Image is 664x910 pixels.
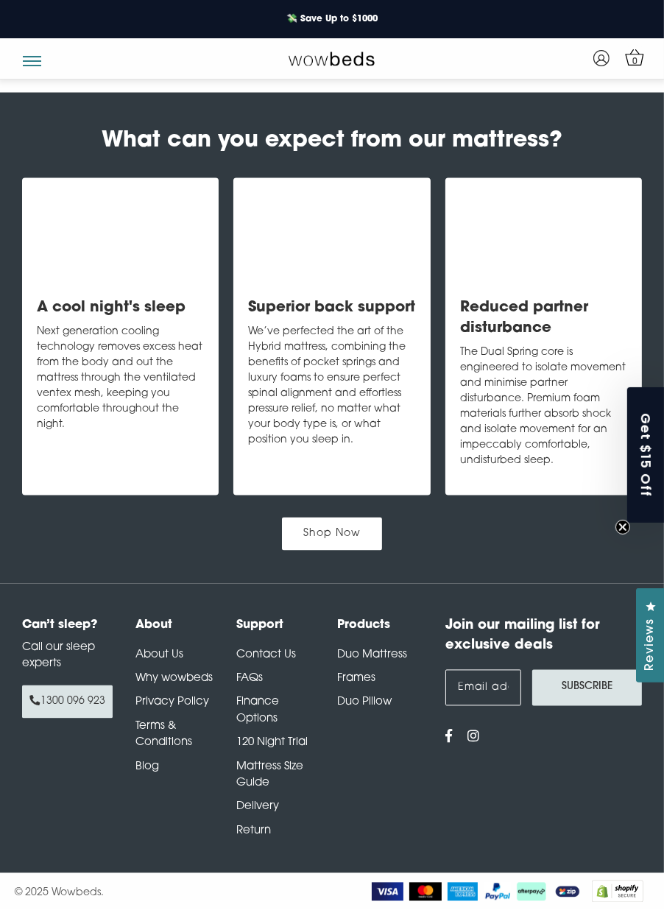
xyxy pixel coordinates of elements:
a: Duo Pillow [337,697,392,708]
div: © 2025 Wowbeds. [15,881,332,903]
h4: Join our mailing list for exclusive deals [445,617,642,657]
a: Return [236,826,271,837]
a: Blog [135,762,159,773]
a: Privacy Policy [135,697,209,708]
h4: Support [236,617,322,635]
a: Mattress Size Guide [236,762,303,789]
input: Email address [445,670,521,706]
a: FAQs [236,674,263,685]
button: Subscribe [532,670,642,706]
p: Next generation cooling technology removes excess heat from the body and out the mattress through... [37,325,204,433]
img: Wow Beds Logo [289,51,375,66]
h3: Superior back support [248,298,415,319]
div: Get $15 OffClose teaser [627,387,664,523]
a: 1300 096 923 [22,685,113,719]
a: 0 [622,45,648,71]
h3: A cool night's sleep [37,298,204,319]
a: Why wowbeds [135,674,213,685]
img: ZipPay Logo [552,883,583,901]
a: 💸 Save Up to $1000 [275,10,389,29]
img: AfterPay Logo [517,883,546,901]
a: About Us [135,650,183,661]
a: Finance Options [236,697,279,724]
img: American Express Logo [448,883,478,901]
a: Delivery [236,802,279,813]
span: 0 [628,54,643,69]
span: Reviews [641,618,660,671]
img: Shopify secure badge [592,881,643,903]
a: Shop Now [282,518,382,551]
img: PayPal Logo [484,883,512,901]
img: Visa Logo [372,883,403,901]
button: Close teaser [615,520,630,535]
a: Frames [337,674,375,685]
p: Call our sleep experts [22,641,113,674]
span: Get $15 Off [637,413,656,498]
h4: Can’t sleep? [22,617,113,635]
a: View us on Instagram - opens in a new tab [467,732,480,745]
p: We’ve perfected the art of the Hybrid mattress, combining the benefits of pocket springs and luxu... [248,325,415,448]
h3: Reduced partner disturbance [460,298,627,339]
a: Terms & Conditions [135,722,192,749]
a: View us on Facebook - opens in a new tab [445,732,453,745]
img: MasterCard Logo [409,883,442,901]
a: Contact Us [236,650,296,661]
p: The Dual Spring core is engineered to isolate movement and minimise partner disturbance. Premium ... [460,345,627,469]
a: Duo Mattress [337,650,407,661]
a: 120 Night Trial [236,738,308,749]
h4: Products [337,617,423,635]
h4: About [135,617,222,635]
